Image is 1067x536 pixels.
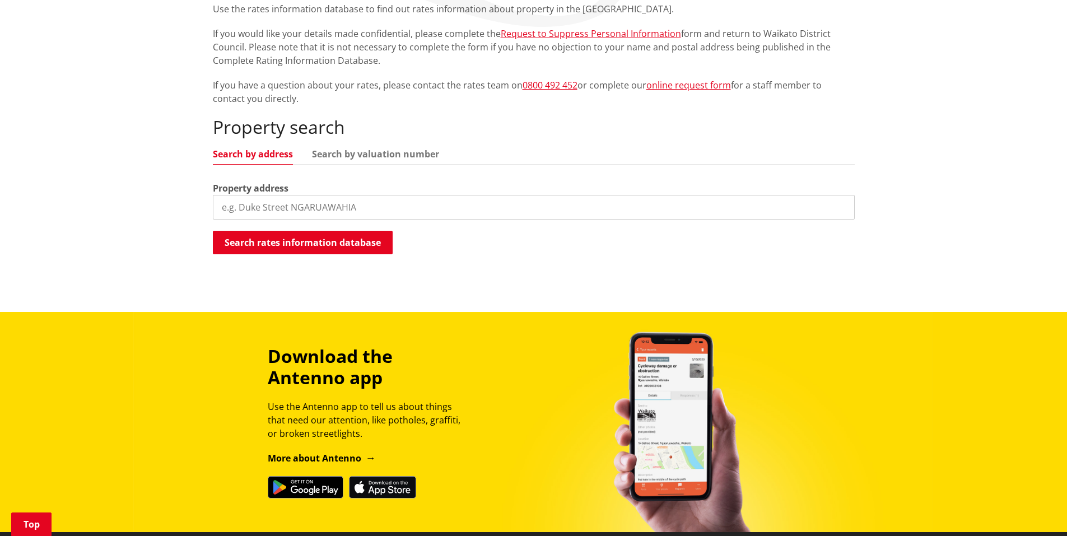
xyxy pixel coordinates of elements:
a: Search by valuation number [312,150,439,159]
iframe: Messenger Launcher [1015,489,1056,529]
a: online request form [646,79,731,91]
a: 0800 492 452 [523,79,577,91]
a: Request to Suppress Personal Information [501,27,681,40]
p: If you would like your details made confidential, please complete the form and return to Waikato ... [213,27,855,67]
p: Use the rates information database to find out rates information about property in the [GEOGRAPHI... [213,2,855,16]
a: Top [11,512,52,536]
img: Get it on Google Play [268,476,343,498]
a: Search by address [213,150,293,159]
h2: Property search [213,116,855,138]
p: Use the Antenno app to tell us about things that need our attention, like potholes, graffiti, or ... [268,400,470,440]
h3: Download the Antenno app [268,346,470,389]
button: Search rates information database [213,231,393,254]
label: Property address [213,181,288,195]
input: e.g. Duke Street NGARUAWAHIA [213,195,855,220]
p: If you have a question about your rates, please contact the rates team on or complete our for a s... [213,78,855,105]
a: More about Antenno [268,452,376,464]
img: Download on the App Store [349,476,416,498]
